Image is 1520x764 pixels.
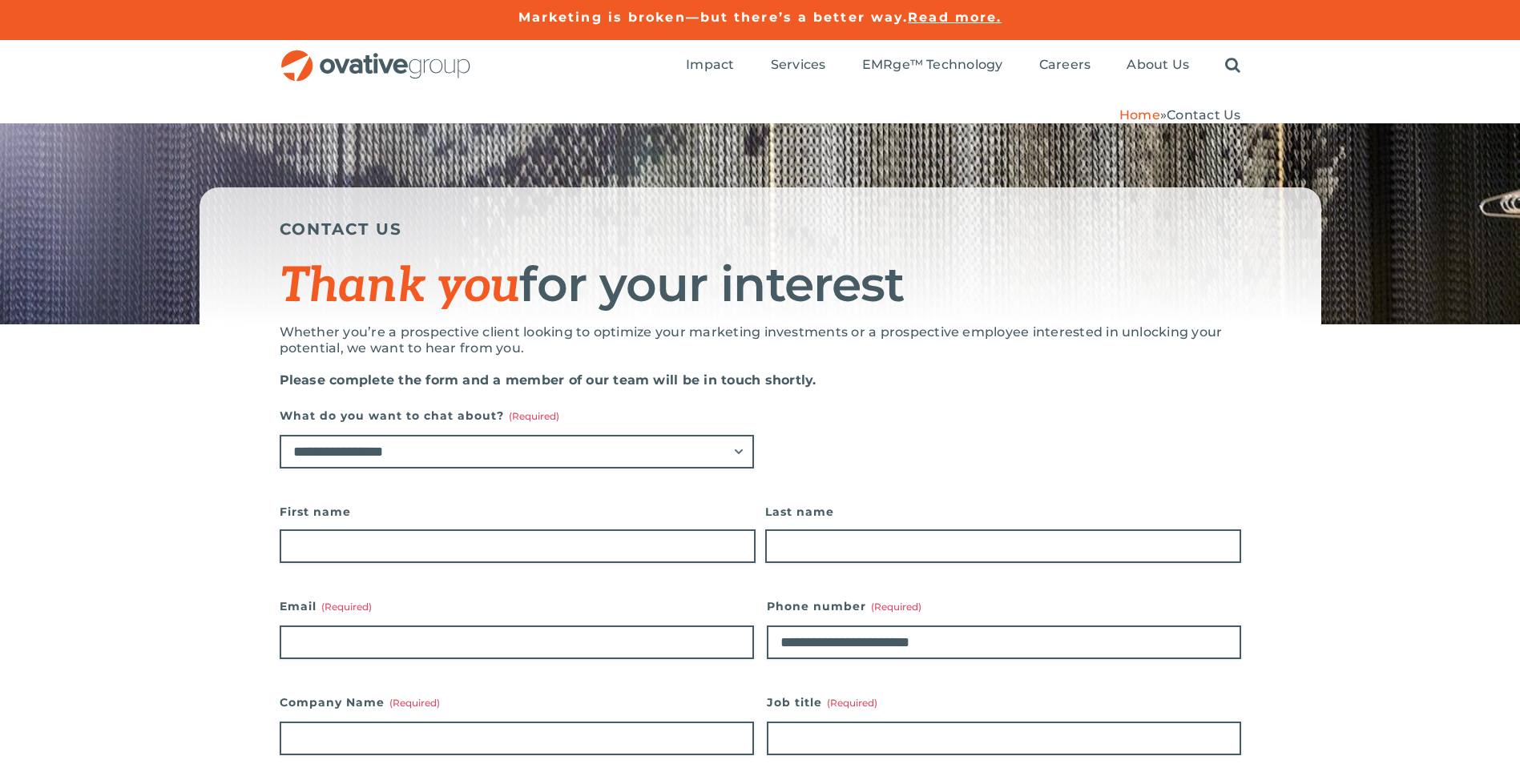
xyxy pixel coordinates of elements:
span: Careers [1039,57,1091,73]
span: Services [771,57,826,73]
h1: for your interest [280,259,1241,312]
a: About Us [1127,57,1189,74]
label: Phone number [767,595,1241,617]
span: (Required) [509,410,559,422]
span: (Required) [827,697,877,709]
a: Read more. [908,10,1002,25]
a: OG_Full_horizontal_RGB [280,48,472,63]
strong: Please complete the form and a member of our team will be in touch shortly. [280,372,816,388]
a: Marketing is broken—but there’s a better way. [518,10,909,25]
a: Search [1225,57,1240,74]
nav: Menu [686,40,1240,91]
a: Services [771,57,826,74]
span: (Required) [389,697,440,709]
label: Company Name [280,691,754,714]
label: Last name [765,501,1241,523]
span: (Required) [871,601,921,613]
h5: CONTACT US [280,219,1241,239]
label: First name [280,501,756,523]
label: Job title [767,691,1241,714]
a: Impact [686,57,734,74]
span: (Required) [321,601,372,613]
span: » [1119,107,1241,123]
span: Contact Us [1167,107,1240,123]
label: Email [280,595,754,617]
a: Careers [1039,57,1091,74]
span: About Us [1127,57,1189,73]
span: Thank you [280,258,520,316]
a: Home [1119,107,1160,123]
a: EMRge™ Technology [862,57,1003,74]
span: Impact [686,57,734,73]
label: What do you want to chat about? [280,404,754,427]
p: Whether you’re a prospective client looking to optimize your marketing investments or a prospecti... [280,324,1241,356]
span: EMRge™ Technology [862,57,1003,73]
